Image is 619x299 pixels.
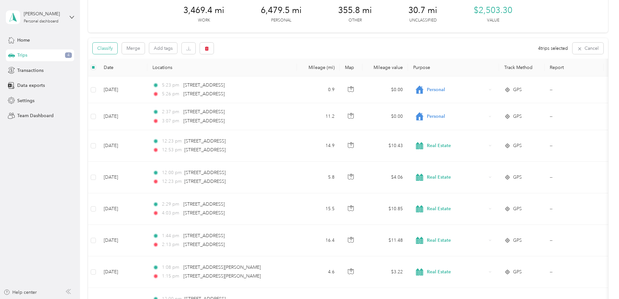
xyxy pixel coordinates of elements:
td: $10.43 [362,130,408,162]
span: GPS [513,268,522,276]
span: GPS [513,174,522,181]
td: -- [545,130,604,162]
p: Value [487,18,499,23]
span: $2,503.30 [474,5,512,16]
p: Personal [271,18,291,23]
th: Purpose [408,59,499,76]
td: [DATE] [99,162,147,193]
span: 1:08 pm [162,264,180,271]
span: Real Estate [427,268,486,276]
span: 5:26 pm [162,90,180,98]
td: 5.8 [297,162,340,193]
span: 3:07 pm [162,117,180,125]
p: Unclassified [409,18,437,23]
td: -- [545,256,604,288]
button: Merge [122,43,145,54]
td: 11.2 [297,103,340,130]
td: $11.48 [362,225,408,256]
span: Team Dashboard [17,112,54,119]
span: Real Estate [427,174,486,181]
td: [DATE] [99,103,147,130]
button: Help center [4,289,37,296]
button: Add tags [149,43,177,54]
span: Data exports [17,82,45,89]
span: Personal [427,86,486,93]
td: 16.4 [297,225,340,256]
span: Trips [17,52,27,59]
p: Work [198,18,210,23]
span: 4:03 pm [162,210,180,217]
span: GPS [513,113,522,120]
span: [STREET_ADDRESS] [183,109,225,115]
span: GPS [513,205,522,212]
td: $0.00 [362,76,408,103]
td: -- [545,103,604,130]
td: -- [545,193,604,225]
span: Real Estate [427,205,486,212]
td: $10.85 [362,193,408,225]
span: 12:00 pm [162,169,182,176]
span: [STREET_ADDRESS][PERSON_NAME] [183,265,261,270]
iframe: Everlance-gr Chat Button Frame [583,263,619,299]
span: 12:53 pm [162,146,182,154]
td: [DATE] [99,225,147,256]
div: [PERSON_NAME] [24,10,64,17]
span: GPS [513,86,522,93]
span: 2:13 pm [162,241,180,248]
span: GPS [513,237,522,244]
span: 12:23 pm [162,138,182,145]
td: -- [545,76,604,103]
span: [STREET_ADDRESS] [183,242,225,247]
span: Home [17,37,30,44]
td: 0.9 [297,76,340,103]
span: [STREET_ADDRESS] [183,201,225,207]
span: 3,469.4 mi [183,5,224,16]
span: [STREET_ADDRESS] [184,170,226,175]
span: Real Estate [427,237,486,244]
td: $4.06 [362,162,408,193]
span: 6,479.5 mi [261,5,302,16]
span: 4 trips selected [538,45,568,52]
td: [DATE] [99,193,147,225]
span: Settings [17,97,34,104]
td: 15.5 [297,193,340,225]
span: [STREET_ADDRESS] [183,233,225,238]
span: [STREET_ADDRESS] [183,91,225,97]
th: Date [99,59,147,76]
span: [STREET_ADDRESS] [184,147,226,153]
span: 1:15 pm [162,273,180,280]
span: Transactions [17,67,44,74]
td: -- [545,225,604,256]
span: 4 [65,52,72,58]
th: Mileage value [362,59,408,76]
td: 14.9 [297,130,340,162]
span: GPS [513,142,522,149]
th: Report [545,59,604,76]
span: [STREET_ADDRESS] [184,179,226,184]
span: [STREET_ADDRESS] [183,82,225,88]
span: 5:23 pm [162,82,180,89]
div: Personal dashboard [24,20,59,23]
p: Other [349,18,362,23]
span: 2:37 pm [162,108,180,116]
td: -- [545,162,604,193]
span: [STREET_ADDRESS] [183,210,225,216]
th: Locations [147,59,297,76]
button: Cancel [573,43,603,54]
td: $0.00 [362,103,408,130]
span: [STREET_ADDRESS][PERSON_NAME] [183,273,261,279]
span: [STREET_ADDRESS] [183,118,225,124]
td: $3.22 [362,256,408,288]
span: Personal [427,113,486,120]
span: Real Estate [427,142,486,149]
span: [STREET_ADDRESS] [184,138,226,144]
td: 4.6 [297,256,340,288]
th: Mileage (mi) [297,59,340,76]
td: [DATE] [99,76,147,103]
td: [DATE] [99,130,147,162]
span: 2:29 pm [162,201,180,208]
th: Map [340,59,362,76]
span: 12:23 pm [162,178,182,185]
span: 355.8 mi [338,5,372,16]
